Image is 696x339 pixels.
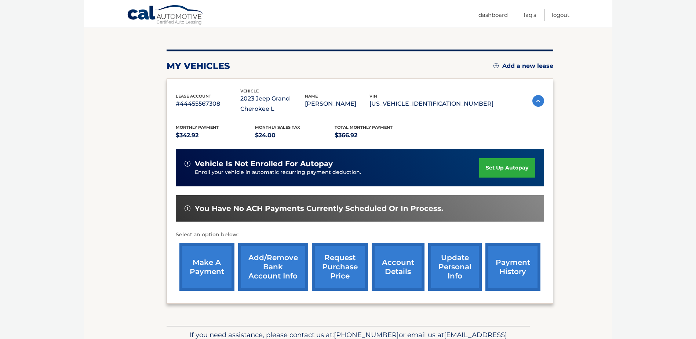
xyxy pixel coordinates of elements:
[335,125,393,130] span: Total Monthly Payment
[255,130,335,141] p: $24.00
[312,243,368,291] a: request purchase price
[176,230,544,239] p: Select an option below:
[185,161,190,167] img: alert-white.svg
[167,61,230,72] h2: my vehicles
[255,125,300,130] span: Monthly sales Tax
[195,159,333,168] span: vehicle is not enrolled for autopay
[176,130,255,141] p: $342.92
[493,63,499,68] img: add.svg
[176,125,219,130] span: Monthly Payment
[305,99,369,109] p: [PERSON_NAME]
[195,168,480,176] p: Enroll your vehicle in automatic recurring payment deduction.
[176,94,211,99] span: lease account
[524,9,536,21] a: FAQ's
[238,243,308,291] a: Add/Remove bank account info
[493,62,553,70] a: Add a new lease
[195,204,443,213] span: You have no ACH payments currently scheduled or in process.
[185,205,190,211] img: alert-white.svg
[552,9,569,21] a: Logout
[334,331,399,339] span: [PHONE_NUMBER]
[127,5,204,26] a: Cal Automotive
[335,130,414,141] p: $366.92
[240,94,305,114] p: 2023 Jeep Grand Cherokee L
[485,243,540,291] a: payment history
[428,243,482,291] a: update personal info
[369,99,493,109] p: [US_VEHICLE_IDENTIFICATION_NUMBER]
[176,99,240,109] p: #44455567308
[532,95,544,107] img: accordion-active.svg
[372,243,424,291] a: account details
[179,243,234,291] a: make a payment
[479,158,535,178] a: set up autopay
[240,88,259,94] span: vehicle
[305,94,318,99] span: name
[369,94,377,99] span: vin
[478,9,508,21] a: Dashboard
